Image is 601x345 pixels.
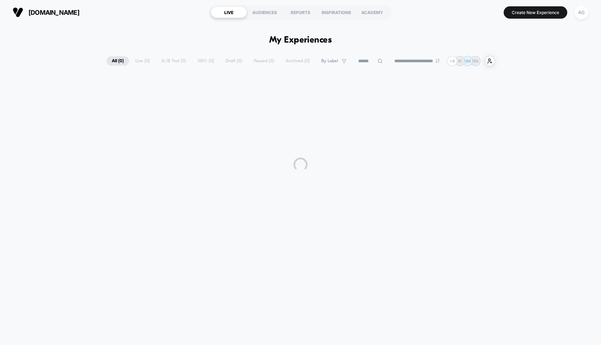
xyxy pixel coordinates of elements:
p: IK [458,58,462,64]
p: NM [464,58,471,64]
span: [DOMAIN_NAME] [28,9,79,16]
button: AG [573,5,590,20]
div: REPORTS [283,7,318,18]
div: LIVE [211,7,247,18]
button: Create New Experience [504,6,567,19]
div: AUDIENCES [247,7,283,18]
span: All ( 0 ) [106,56,129,66]
div: AG [575,6,588,19]
p: NN [472,58,478,64]
div: INSPIRATIONS [318,7,354,18]
img: end [435,59,440,63]
div: + 8 [447,56,457,66]
img: Visually logo [13,7,23,18]
span: By Label [321,58,338,64]
div: ACADEMY [354,7,390,18]
h1: My Experiences [269,35,332,45]
button: [DOMAIN_NAME] [11,7,82,18]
